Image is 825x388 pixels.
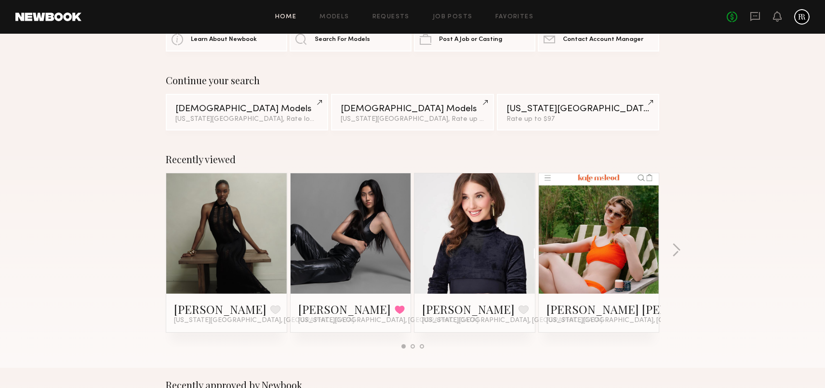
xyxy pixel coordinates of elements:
[166,27,287,52] a: Learn About Newbook
[373,14,410,20] a: Requests
[546,301,734,317] a: [PERSON_NAME] [PERSON_NAME]
[433,14,473,20] a: Job Posts
[538,27,659,52] a: Contact Account Manager
[495,14,533,20] a: Favorites
[191,37,257,43] span: Learn About Newbook
[275,14,297,20] a: Home
[175,104,319,114] div: [DEMOGRAPHIC_DATA] Models
[422,317,602,324] span: [US_STATE][GEOGRAPHIC_DATA], [GEOGRAPHIC_DATA]
[497,94,659,130] a: [US_STATE][GEOGRAPHIC_DATA]Rate up to $97
[174,317,354,324] span: [US_STATE][GEOGRAPHIC_DATA], [GEOGRAPHIC_DATA]
[422,301,515,317] a: [PERSON_NAME]
[439,37,502,43] span: Post A Job or Casting
[298,317,479,324] span: [US_STATE][GEOGRAPHIC_DATA], [GEOGRAPHIC_DATA]
[506,116,650,123] div: Rate up to $97
[298,301,391,317] a: [PERSON_NAME]
[174,301,266,317] a: [PERSON_NAME]
[341,116,484,123] div: [US_STATE][GEOGRAPHIC_DATA], Rate up to $97
[331,94,493,130] a: [DEMOGRAPHIC_DATA] Models[US_STATE][GEOGRAPHIC_DATA], Rate up to $97
[341,104,484,114] div: [DEMOGRAPHIC_DATA] Models
[166,94,328,130] a: [DEMOGRAPHIC_DATA] Models[US_STATE][GEOGRAPHIC_DATA], Rate low to high
[319,14,349,20] a: Models
[166,75,659,86] div: Continue your search
[315,37,370,43] span: Search For Models
[506,104,650,114] div: [US_STATE][GEOGRAPHIC_DATA]
[563,37,643,43] span: Contact Account Manager
[290,27,411,52] a: Search For Models
[414,27,535,52] a: Post A Job or Casting
[175,116,319,123] div: [US_STATE][GEOGRAPHIC_DATA], Rate low to high
[166,154,659,165] div: Recently viewed
[546,317,727,324] span: [US_STATE][GEOGRAPHIC_DATA], [GEOGRAPHIC_DATA]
